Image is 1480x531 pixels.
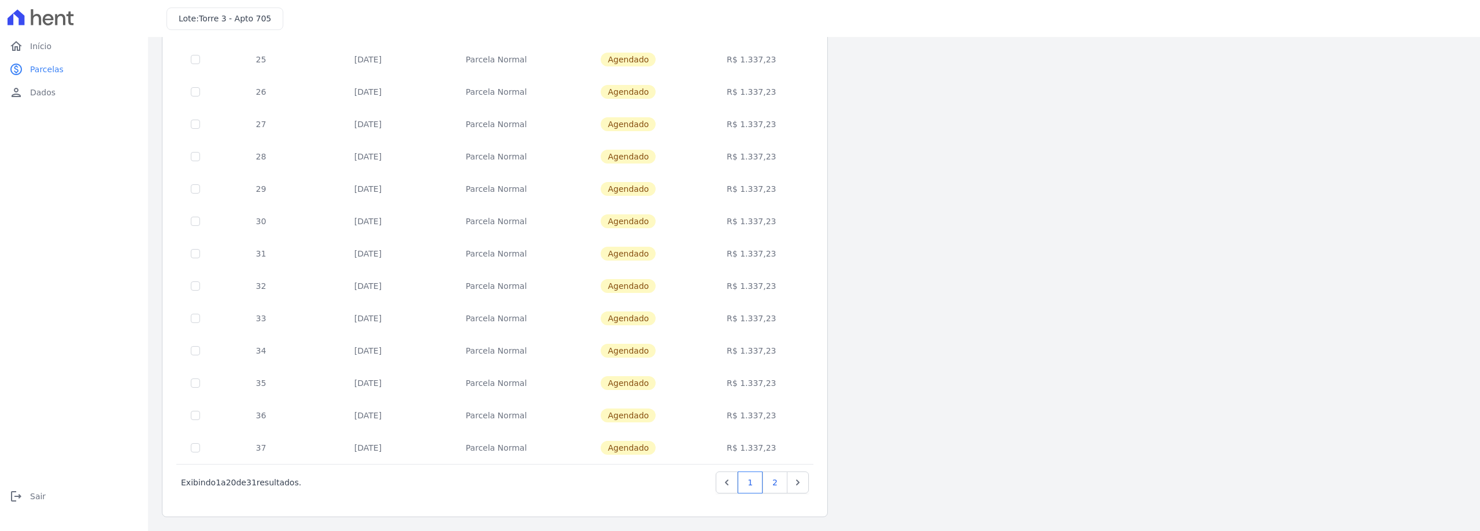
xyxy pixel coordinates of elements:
[692,335,811,367] td: R$ 1.337,23
[308,367,428,399] td: [DATE]
[763,471,787,493] a: 2
[30,491,46,502] span: Sair
[692,140,811,173] td: R$ 1.337,23
[692,173,811,205] td: R$ 1.337,23
[692,108,811,140] td: R$ 1.337,23
[214,237,308,270] td: 31
[308,43,428,76] td: [DATE]
[214,140,308,173] td: 28
[9,86,23,99] i: person
[226,478,236,487] span: 20
[428,173,565,205] td: Parcela Normal
[214,173,308,205] td: 29
[738,471,763,493] a: 1
[428,237,565,270] td: Parcela Normal
[601,441,656,455] span: Agendado
[428,76,565,108] td: Parcela Normal
[214,205,308,237] td: 30
[601,344,656,358] span: Agendado
[428,108,565,140] td: Parcela Normal
[308,173,428,205] td: [DATE]
[692,432,811,464] td: R$ 1.337,23
[716,471,738,493] a: Previous
[308,108,428,140] td: [DATE]
[308,237,428,270] td: [DATE]
[308,76,428,108] td: [DATE]
[214,108,308,140] td: 27
[199,14,271,23] span: Torre 3 - Apto 705
[601,279,656,293] span: Agendado
[601,182,656,196] span: Agendado
[601,150,656,164] span: Agendado
[181,477,301,488] p: Exibindo a de resultados.
[601,85,656,99] span: Agendado
[30,64,64,75] span: Parcelas
[5,58,143,81] a: paidParcelas
[214,367,308,399] td: 35
[9,62,23,76] i: paid
[214,76,308,108] td: 26
[428,302,565,335] td: Parcela Normal
[214,43,308,76] td: 25
[601,409,656,422] span: Agendado
[30,87,55,98] span: Dados
[216,478,221,487] span: 1
[428,399,565,432] td: Parcela Normal
[5,81,143,104] a: personDados
[30,40,51,52] span: Início
[5,485,143,508] a: logoutSair
[308,335,428,367] td: [DATE]
[5,35,143,58] a: homeInício
[428,140,565,173] td: Parcela Normal
[692,302,811,335] td: R$ 1.337,23
[601,214,656,228] span: Agendado
[9,489,23,503] i: logout
[179,13,271,25] h3: Lote:
[214,270,308,302] td: 32
[692,237,811,270] td: R$ 1.337,23
[692,367,811,399] td: R$ 1.337,23
[692,76,811,108] td: R$ 1.337,23
[214,335,308,367] td: 34
[428,205,565,237] td: Parcela Normal
[308,205,428,237] td: [DATE]
[308,432,428,464] td: [DATE]
[601,117,656,131] span: Agendado
[692,270,811,302] td: R$ 1.337,23
[214,302,308,335] td: 33
[787,471,809,493] a: Next
[428,43,565,76] td: Parcela Normal
[214,432,308,464] td: 37
[308,302,428,335] td: [DATE]
[9,39,23,53] i: home
[246,478,257,487] span: 31
[692,43,811,76] td: R$ 1.337,23
[308,140,428,173] td: [DATE]
[692,399,811,432] td: R$ 1.337,23
[308,399,428,432] td: [DATE]
[692,205,811,237] td: R$ 1.337,23
[428,270,565,302] td: Parcela Normal
[601,311,656,325] span: Agendado
[428,367,565,399] td: Parcela Normal
[601,376,656,390] span: Agendado
[428,432,565,464] td: Parcela Normal
[601,53,656,66] span: Agendado
[601,247,656,261] span: Agendado
[308,270,428,302] td: [DATE]
[214,399,308,432] td: 36
[428,335,565,367] td: Parcela Normal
